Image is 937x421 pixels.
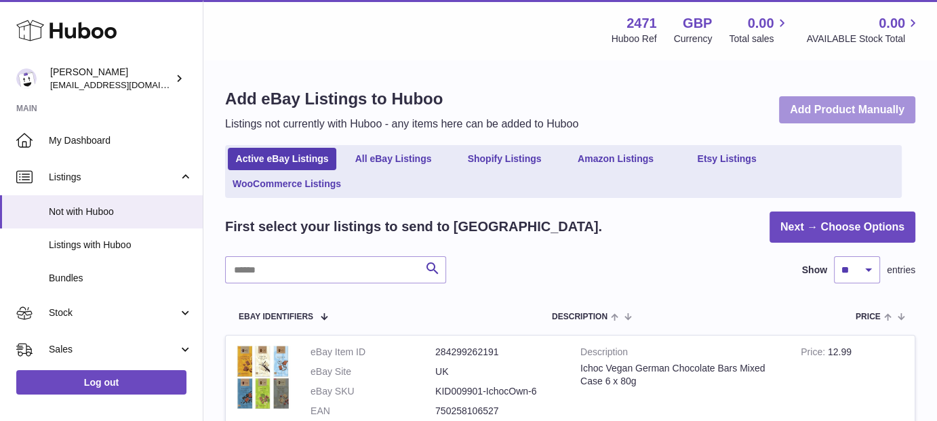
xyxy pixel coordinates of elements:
label: Show [802,264,827,277]
span: 12.99 [828,346,852,357]
span: Listings with Huboo [49,239,193,252]
span: AVAILABLE Stock Total [806,33,921,45]
h1: Add eBay Listings to Huboo [225,88,578,110]
dd: KID009901-IchocOwn-6 [435,385,560,398]
a: Amazon Listings [561,148,670,170]
span: Listings [49,171,178,184]
div: Ichoc Vegan German Chocolate Bars Mixed Case 6 x 80g [580,362,780,388]
dd: 750258106527 [435,405,560,418]
a: WooCommerce Listings [228,173,346,195]
h2: First select your listings to send to [GEOGRAPHIC_DATA]. [225,218,602,236]
div: Currency [674,33,713,45]
a: 0.00 Total sales [729,14,789,45]
span: Description [552,313,607,321]
dt: EAN [311,405,435,418]
img: $_57.JPG [236,346,290,409]
a: Next → Choose Options [770,212,915,243]
strong: Description [580,346,780,362]
dt: eBay SKU [311,385,435,398]
a: Active eBay Listings [228,148,336,170]
span: 0.00 [879,14,905,33]
dt: eBay Item ID [311,346,435,359]
span: Price [856,313,881,321]
span: eBay Identifiers [239,313,313,321]
a: All eBay Listings [339,148,447,170]
span: entries [887,264,915,277]
strong: 2471 [626,14,657,33]
a: Etsy Listings [673,148,781,170]
span: [EMAIL_ADDRESS][DOMAIN_NAME] [50,79,199,90]
a: Add Product Manually [779,96,915,124]
p: Listings not currently with Huboo - any items here can be added to Huboo [225,117,578,132]
span: Bundles [49,272,193,285]
div: Huboo Ref [612,33,657,45]
strong: Price [801,346,828,361]
dt: eBay Site [311,365,435,378]
span: 0.00 [748,14,774,33]
a: Shopify Listings [450,148,559,170]
span: Not with Huboo [49,205,193,218]
img: internalAdmin-2471@internal.huboo.com [16,68,37,89]
div: [PERSON_NAME] [50,66,172,92]
a: 0.00 AVAILABLE Stock Total [806,14,921,45]
strong: GBP [683,14,712,33]
span: Total sales [729,33,789,45]
dd: UK [435,365,560,378]
dd: 284299262191 [435,346,560,359]
span: Stock [49,306,178,319]
span: Sales [49,343,178,356]
a: Log out [16,370,186,395]
span: My Dashboard [49,134,193,147]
